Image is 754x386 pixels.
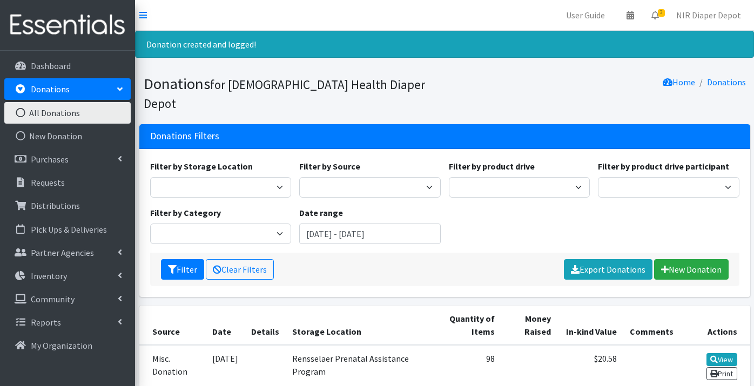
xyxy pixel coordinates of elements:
[150,160,253,173] label: Filter by Storage Location
[4,55,131,77] a: Dashboard
[501,306,558,345] th: Money Raised
[245,306,286,345] th: Details
[161,259,204,280] button: Filter
[31,177,65,188] p: Requests
[707,77,746,87] a: Donations
[706,353,737,366] a: View
[31,224,107,235] p: Pick Ups & Deliveries
[139,306,206,345] th: Source
[31,294,75,304] p: Community
[4,125,131,147] a: New Donation
[4,242,131,263] a: Partner Agencies
[206,259,274,280] a: Clear Filters
[299,224,441,244] input: January 1, 2011 - December 31, 2011
[31,154,69,165] p: Purchases
[144,75,441,112] h1: Donations
[432,306,501,345] th: Quantity of Items
[31,84,70,94] p: Donations
[150,131,219,142] h3: Donations Filters
[663,77,695,87] a: Home
[144,77,425,111] small: for [DEMOGRAPHIC_DATA] Health Diaper Depot
[4,78,131,100] a: Donations
[4,265,131,287] a: Inventory
[643,4,668,26] a: 3
[31,270,67,281] p: Inventory
[135,31,754,58] div: Donation created and logged!
[564,259,652,280] a: Export Donations
[658,9,665,17] span: 3
[31,247,94,258] p: Partner Agencies
[557,4,614,26] a: User Guide
[654,259,729,280] a: New Donation
[4,102,131,124] a: All Donations
[449,160,535,173] label: Filter by product drive
[31,317,61,328] p: Reports
[706,367,737,380] a: Print
[286,306,432,345] th: Storage Location
[31,200,80,211] p: Distributions
[31,60,71,71] p: Dashboard
[150,206,221,219] label: Filter by Category
[4,148,131,170] a: Purchases
[4,219,131,240] a: Pick Ups & Deliveries
[4,172,131,193] a: Requests
[668,4,750,26] a: NIR Diaper Depot
[4,335,131,356] a: My Organization
[557,306,623,345] th: In-kind Value
[4,7,131,43] img: HumanEssentials
[206,306,245,345] th: Date
[680,306,750,345] th: Actions
[4,195,131,216] a: Distributions
[623,306,680,345] th: Comments
[4,288,131,310] a: Community
[299,206,343,219] label: Date range
[31,340,92,351] p: My Organization
[299,160,360,173] label: Filter by Source
[598,160,729,173] label: Filter by product drive participant
[4,311,131,333] a: Reports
